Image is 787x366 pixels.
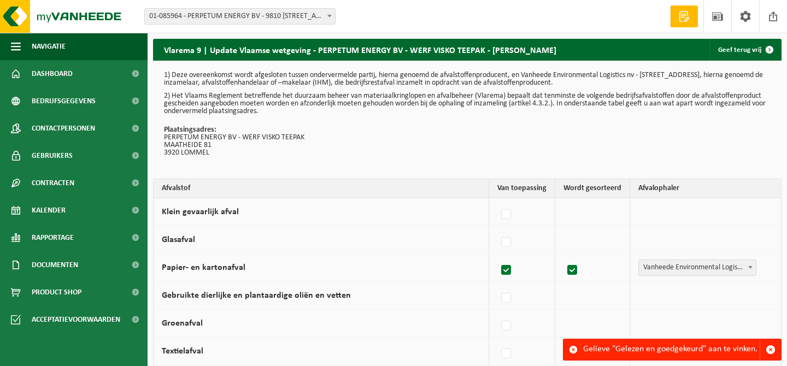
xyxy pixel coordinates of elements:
label: Gebruikte dierlijke en plantaardige oliën en vetten [162,291,351,300]
span: Navigatie [32,33,66,60]
span: Rapportage [32,224,74,251]
strong: Plaatsingsadres: [164,126,216,134]
span: Product Shop [32,279,81,306]
h2: Vlarema 9 | Update Vlaamse wetgeving - PERPETUM ENERGY BV - WERF VISKO TEEPAK - [PERSON_NAME] [153,39,567,60]
span: 01-085964 - PERPETUM ENERGY BV - 9810 NAZARETH, BEGONIASTRAAT 34 [145,9,335,24]
label: Papier- en kartonafval [162,263,245,272]
p: 2) Het Vlaams Reglement betreffende het duurzaam beheer van materiaalkringlopen en afvalbeheer (V... [164,92,771,115]
span: Kalender [32,197,66,224]
th: Afvalstof [154,179,489,198]
span: Bedrijfsgegevens [32,87,96,115]
div: Gelieve "Gelezen en goedgekeurd" aan te vinken. [583,339,760,360]
th: Afvalophaler [630,179,781,198]
span: Gebruikers [32,142,73,169]
span: Vanheede Environmental Logistics [638,259,756,276]
span: Contactpersonen [32,115,95,142]
p: PERPETUM ENERGY BV - WERF VISKO TEEPAK MAATHEIDE 81 3920 LOMMEL [164,126,771,157]
span: Documenten [32,251,78,279]
label: Glasafval [162,235,195,244]
a: Geef terug vrij [709,39,780,61]
label: Klein gevaarlijk afval [162,208,239,216]
span: Vanheede Environmental Logistics [639,260,756,275]
span: Acceptatievoorwaarden [32,306,120,333]
th: Van toepassing [489,179,555,198]
span: Contracten [32,169,74,197]
th: Wordt gesorteerd [555,179,630,198]
label: Textielafval [162,347,203,356]
span: Dashboard [32,60,73,87]
label: Groenafval [162,319,203,328]
span: 01-085964 - PERPETUM ENERGY BV - 9810 NAZARETH, BEGONIASTRAAT 34 [144,8,336,25]
p: 1) Deze overeenkomst wordt afgesloten tussen ondervermelde partij, hierna genoemd de afvalstoffen... [164,72,771,87]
